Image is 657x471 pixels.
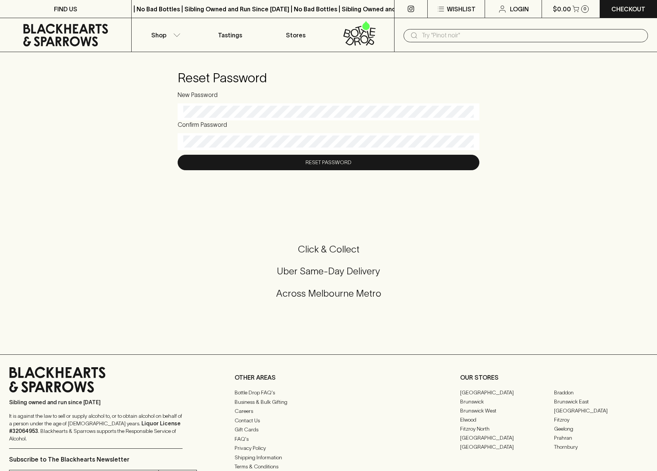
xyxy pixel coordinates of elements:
a: Geelong [554,424,648,433]
label: Confirm Password [178,120,227,129]
a: Fitzroy North [460,424,554,433]
a: Braddon [554,388,648,397]
a: Careers [235,407,422,416]
a: Bottle Drop FAQ's [235,388,422,397]
p: Stores [286,31,305,40]
a: [GEOGRAPHIC_DATA] [460,388,554,397]
p: Checkout [611,5,645,14]
p: FIND US [54,5,77,14]
a: [GEOGRAPHIC_DATA] [554,406,648,415]
a: Gift Cards [235,425,422,434]
a: Stores [263,18,328,52]
p: Tastings [218,31,242,40]
p: $0.00 [553,5,571,14]
p: OTHER AREAS [235,373,422,382]
p: Sibling owned and run since [DATE] [9,399,183,406]
a: Thornbury [554,442,648,451]
button: Shop [132,18,197,52]
label: New Password [178,91,218,99]
a: Brunswick [460,397,554,406]
a: Elwood [460,415,554,424]
h5: Click & Collect [9,243,648,256]
h5: Across Melbourne Metro [9,287,648,300]
a: Contact Us [235,416,422,425]
input: Try "Pinot noir" [422,29,642,42]
a: Shipping Information [235,453,422,462]
p: 0 [583,7,586,11]
p: Shop [151,31,166,40]
p: OUR STORES [460,373,648,382]
div: Call to action block [9,213,648,339]
a: Prahran [554,433,648,442]
a: Brunswick East [554,397,648,406]
h4: Reset Password [178,70,479,86]
a: Business & Bulk Gifting [235,397,422,406]
p: Wishlist [447,5,476,14]
p: It is against the law to sell or supply alcohol to, or to obtain alcohol on behalf of a person un... [9,412,183,442]
a: Privacy Policy [235,444,422,453]
a: Fitzroy [554,415,648,424]
h5: Uber Same-Day Delivery [9,265,648,277]
p: Subscribe to The Blackhearts Newsletter [9,455,197,464]
a: Tastings [197,18,263,52]
a: [GEOGRAPHIC_DATA] [460,442,554,451]
p: Login [510,5,529,14]
a: Brunswick West [460,406,554,415]
a: FAQ's [235,434,422,443]
button: Reset Password [178,155,479,170]
a: [GEOGRAPHIC_DATA] [460,433,554,442]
